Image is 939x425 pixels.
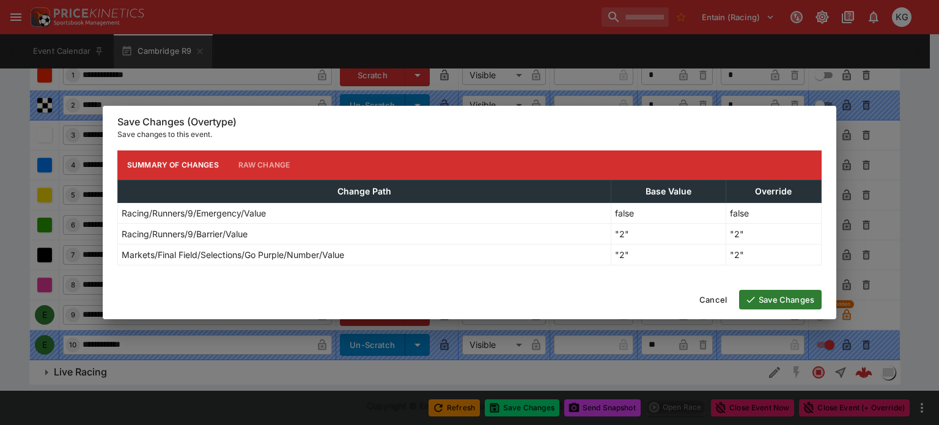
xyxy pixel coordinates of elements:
[692,290,734,309] button: Cancel
[118,180,611,202] th: Change Path
[122,248,344,261] p: Markets/Final Field/Selections/Go Purple/Number/Value
[122,227,248,240] p: Racing/Runners/9/Barrier/Value
[117,116,822,128] h6: Save Changes (Overtype)
[229,150,300,180] button: Raw Change
[611,180,726,202] th: Base Value
[726,180,821,202] th: Override
[611,223,726,244] td: "2"
[122,207,266,220] p: Racing/Runners/9/Emergency/Value
[726,244,821,265] td: "2"
[611,202,726,223] td: false
[611,244,726,265] td: "2"
[726,223,821,244] td: "2"
[117,150,229,180] button: Summary of Changes
[726,202,821,223] td: false
[739,290,822,309] button: Save Changes
[117,128,822,141] p: Save changes to this event.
